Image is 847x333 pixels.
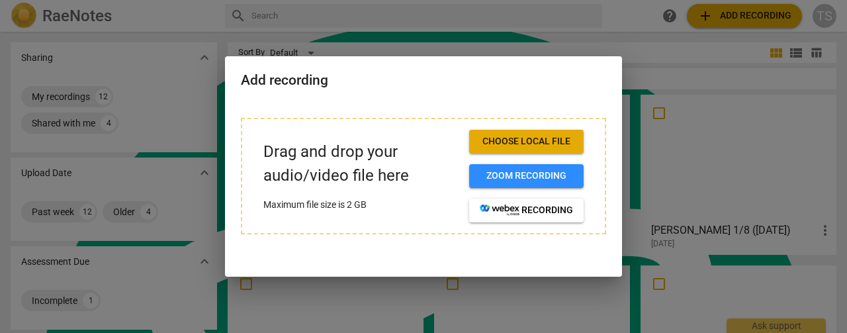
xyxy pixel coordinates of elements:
[241,72,606,89] h2: Add recording
[480,169,573,183] span: Zoom recording
[469,199,584,222] button: recording
[263,140,459,187] p: Drag and drop your audio/video file here
[480,204,573,217] span: recording
[469,130,584,154] button: Choose local file
[480,135,573,148] span: Choose local file
[469,164,584,188] button: Zoom recording
[263,198,459,212] p: Maximum file size is 2 GB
